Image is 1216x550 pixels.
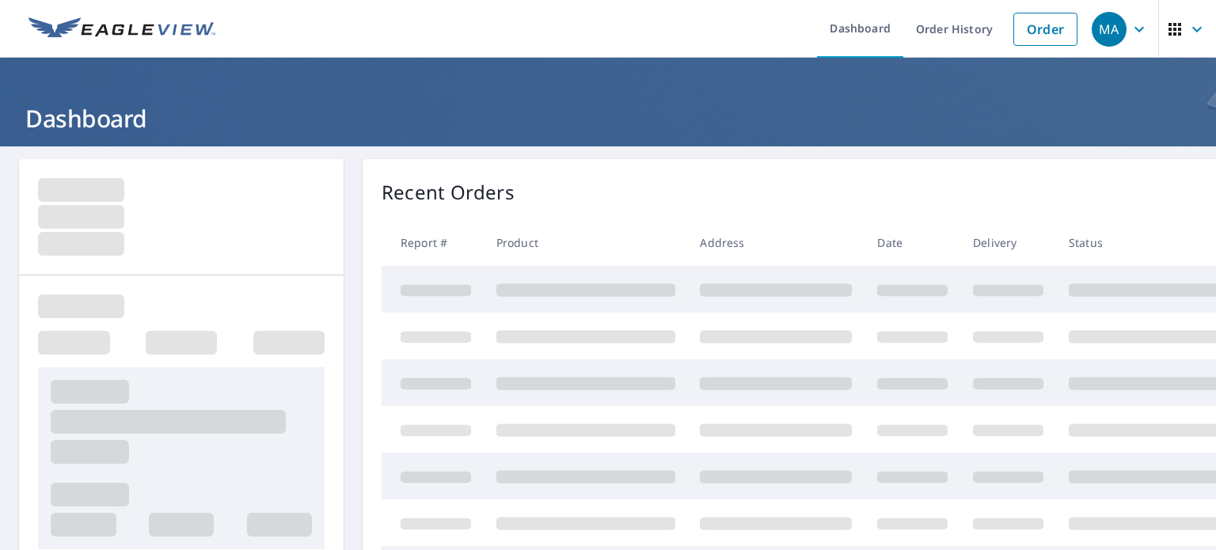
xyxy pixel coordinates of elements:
[687,219,864,266] th: Address
[484,219,688,266] th: Product
[1092,12,1127,47] div: MA
[1013,13,1077,46] a: Order
[382,178,515,207] p: Recent Orders
[28,17,215,41] img: EV Logo
[960,219,1056,266] th: Delivery
[864,219,960,266] th: Date
[19,102,1197,135] h1: Dashboard
[382,219,484,266] th: Report #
